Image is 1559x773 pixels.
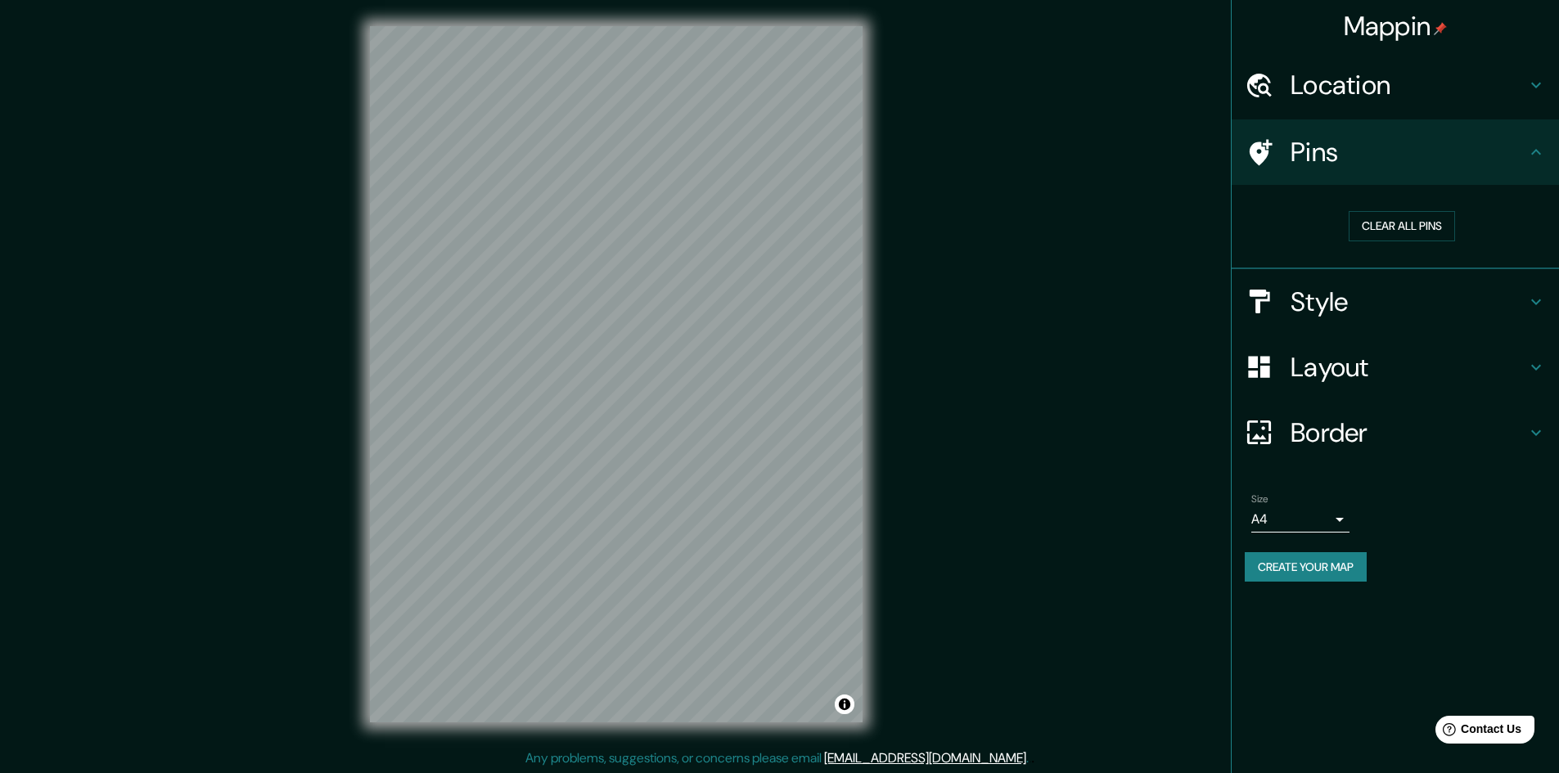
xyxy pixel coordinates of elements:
h4: Border [1291,416,1526,449]
div: Layout [1232,335,1559,400]
img: pin-icon.png [1434,22,1447,35]
h4: Layout [1291,351,1526,384]
div: . [1029,748,1031,768]
div: Style [1232,269,1559,335]
iframe: Help widget launcher [1413,709,1541,755]
canvas: Map [370,26,863,722]
p: Any problems, suggestions, or concerns please email . [525,748,1029,768]
h4: Style [1291,285,1526,318]
div: Border [1232,400,1559,465]
div: Pins [1232,119,1559,185]
a: [EMAIL_ADDRESS][DOMAIN_NAME] [824,749,1026,766]
h4: Mappin [1344,10,1448,43]
h4: Pins [1291,136,1526,169]
button: Toggle attribution [835,694,854,714]
div: . [1031,748,1034,768]
div: Location [1232,52,1559,118]
label: Size [1251,492,1268,506]
button: Create your map [1245,552,1367,582]
div: A4 [1251,506,1349,533]
h4: Location [1291,69,1526,101]
button: Clear all pins [1349,211,1455,241]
